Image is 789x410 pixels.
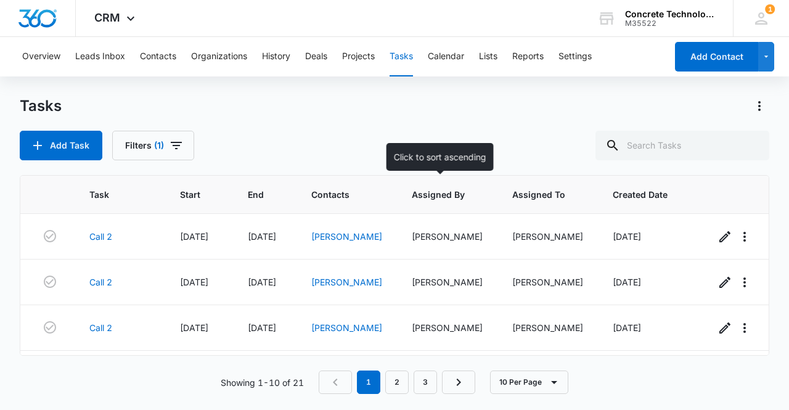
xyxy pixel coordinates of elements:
button: Deals [305,37,327,76]
em: 1 [357,371,380,394]
span: Assigned To [512,188,565,201]
div: [PERSON_NAME] [412,321,483,334]
span: Start [180,188,200,201]
a: Call 2 [89,321,112,334]
span: [DATE] [248,277,276,287]
button: Filters(1) [112,131,194,160]
span: Assigned By [412,188,465,201]
span: 1 [765,4,775,14]
a: [PERSON_NAME] [311,231,382,242]
button: Leads Inbox [75,37,125,76]
div: [PERSON_NAME] [412,230,483,243]
span: CRM [94,11,120,24]
a: Call 2 [89,230,112,243]
a: [PERSON_NAME] [311,277,382,287]
div: Click to sort ascending [386,143,494,171]
span: End [248,188,264,201]
nav: Pagination [319,371,475,394]
button: Organizations [191,37,247,76]
div: [PERSON_NAME] [512,276,583,289]
div: account id [625,19,715,28]
a: Page 2 [385,371,409,394]
span: [DATE] [248,322,276,333]
button: Contacts [140,37,176,76]
span: [DATE] [180,277,208,287]
div: [PERSON_NAME] [512,230,583,243]
span: [DATE] [248,231,276,242]
button: Actions [750,96,769,116]
h1: Tasks [20,97,62,115]
span: [DATE] [180,231,208,242]
button: Calendar [428,37,464,76]
p: Showing 1-10 of 21 [221,376,304,389]
button: History [262,37,290,76]
input: Search Tasks [595,131,769,160]
span: Created Date [613,188,668,201]
a: Page 3 [414,371,437,394]
span: Contacts [311,188,364,201]
div: [PERSON_NAME] [412,276,483,289]
button: Tasks [390,37,413,76]
span: [DATE] [613,231,641,242]
button: Add Task [20,131,102,160]
div: notifications count [765,4,775,14]
a: [PERSON_NAME] [311,322,382,333]
button: Lists [479,37,497,76]
div: account name [625,9,715,19]
button: Overview [22,37,60,76]
span: [DATE] [613,322,641,333]
a: Call 2 [89,276,112,289]
a: Next Page [442,371,475,394]
span: [DATE] [180,322,208,333]
button: Settings [558,37,592,76]
span: [DATE] [613,277,641,287]
div: [PERSON_NAME] [512,321,583,334]
button: 10 Per Page [490,371,568,394]
button: Projects [342,37,375,76]
span: (1) [154,141,164,150]
button: Reports [512,37,544,76]
span: Task [89,188,133,201]
button: Add Contact [675,42,758,72]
